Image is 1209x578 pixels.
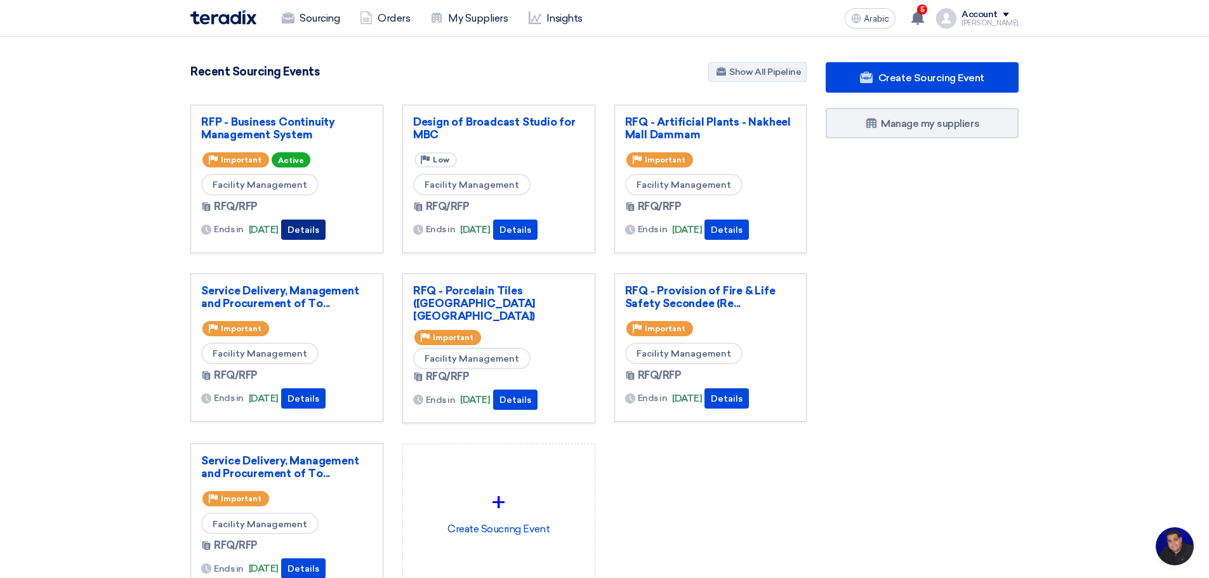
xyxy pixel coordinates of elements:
[281,220,326,240] button: Details
[625,284,796,310] a: RFQ - Provision of Fire & Life Safety Secondee (Re...
[645,155,685,164] font: Important
[413,284,535,322] font: RFQ - Porcelain Tiles ([GEOGRAPHIC_DATA] [GEOGRAPHIC_DATA])
[672,393,702,404] font: [DATE]
[493,390,538,410] button: Details
[201,284,359,310] font: Service Delivery, Management and Procurement of To...
[625,115,791,141] font: RFQ - Artificial Plants - Nakheel Mall Dammam
[729,67,801,77] font: Show All Pipeline
[221,324,261,333] font: Important
[638,200,682,213] font: RFQ/RFP
[845,8,895,29] button: Arabic
[936,8,956,29] img: profile_test.png
[213,518,307,529] font: Facility Management
[711,393,743,404] font: Details
[1156,527,1194,565] a: Open chat
[287,393,319,404] font: Details
[704,220,749,240] button: Details
[708,62,807,82] a: Show All Pipeline
[625,284,776,310] font: RFQ - Provision of Fire & Life Safety Secondee (Re...
[426,200,470,213] font: RFQ/RFP
[190,65,319,79] font: Recent Sourcing Events
[645,324,685,333] font: Important
[221,155,261,164] font: Important
[961,19,1019,27] font: [PERSON_NAME]
[272,4,350,32] a: Sourcing
[413,115,585,141] a: Design of Broadcast Studio for MBC
[426,224,456,235] font: Ends in
[281,388,326,409] button: Details
[278,156,304,165] font: Active
[350,4,420,32] a: Orders
[493,220,538,240] button: Details
[492,487,505,518] font: +
[499,225,531,235] font: Details
[214,393,244,404] font: Ends in
[672,224,702,235] font: [DATE]
[201,454,359,480] font: Service Delivery, Management and Procurement of To...
[287,563,319,574] font: Details
[413,115,576,141] font: Design of Broadcast Studio for MBC
[214,200,258,213] font: RFQ/RFP
[425,180,519,190] font: Facility Management
[190,10,256,25] img: Teradix logo
[499,395,531,405] font: Details
[426,371,470,383] font: RFQ/RFP
[961,9,998,20] font: Account
[447,523,550,535] font: Create Soucring Event
[881,117,979,129] font: Manage my suppliers
[426,395,456,405] font: Ends in
[625,115,796,141] a: RFQ - Artificial Plants - Nakheel Mall Dammam
[638,393,668,404] font: Ends in
[433,155,449,164] font: Low
[300,12,340,24] font: Sourcing
[249,224,279,235] font: [DATE]
[413,284,585,322] a: RFQ - Porcelain Tiles ([GEOGRAPHIC_DATA] [GEOGRAPHIC_DATA])
[214,563,244,574] font: Ends in
[826,108,1019,138] a: Manage my suppliers
[711,225,743,235] font: Details
[546,12,583,24] font: Insights
[249,563,279,574] font: [DATE]
[201,115,373,141] a: RFP - Business Continuity Management System
[638,224,668,235] font: Ends in
[249,393,279,404] font: [DATE]
[287,225,319,235] font: Details
[201,284,373,310] a: Service Delivery, Management and Procurement of To...
[448,12,508,24] font: My Suppliers
[213,348,307,359] font: Facility Management
[878,72,984,84] font: Create Sourcing Event
[214,539,258,551] font: RFQ/RFP
[519,4,593,32] a: Insights
[638,369,682,381] font: RFQ/RFP
[433,333,473,342] font: Important
[420,4,518,32] a: My Suppliers
[864,13,889,24] font: Arabic
[425,353,519,364] font: Facility Management
[460,394,490,405] font: [DATE]
[214,369,258,381] font: RFQ/RFP
[201,454,373,480] a: Service Delivery, Management and Procurement of To...
[704,388,749,409] button: Details
[214,224,244,235] font: Ends in
[920,5,925,14] font: 5
[378,12,410,24] font: Orders
[460,224,490,235] font: [DATE]
[221,494,261,503] font: Important
[637,180,731,190] font: Facility Management
[213,180,307,190] font: Facility Management
[637,348,731,359] font: Facility Management
[201,115,335,141] font: RFP - Business Continuity Management System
